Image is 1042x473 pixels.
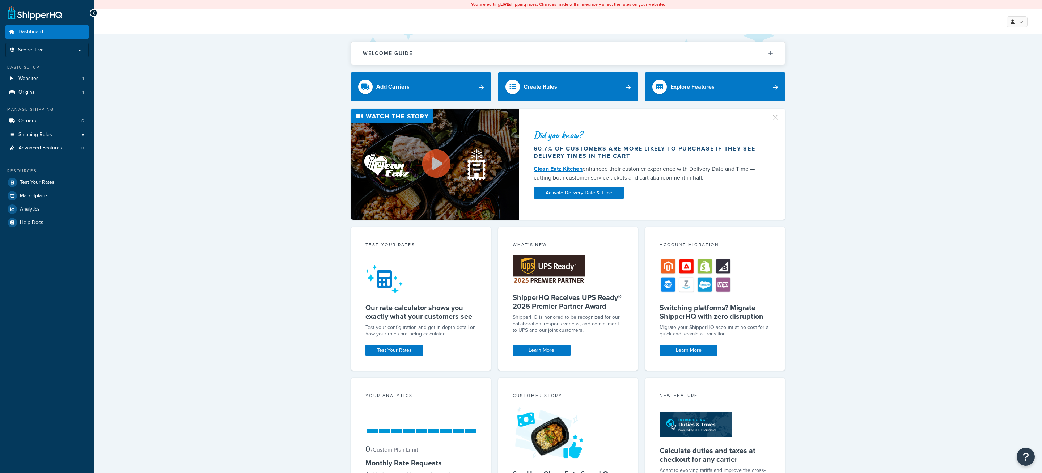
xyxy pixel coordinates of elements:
a: Test Your Rates [365,345,423,356]
a: Explore Features [645,72,785,101]
li: Origins [5,86,89,99]
a: Marketplace [5,189,89,202]
button: Open Resource Center [1017,448,1035,466]
h5: Our rate calculator shows you exactly what your customers see [365,303,476,321]
div: Basic Setup [5,64,89,71]
a: Learn More [660,345,717,356]
div: Migrate your ShipperHQ account at no cost for a quick and seamless transition. [660,324,771,337]
h5: Calculate duties and taxes at checkout for any carrier [660,446,771,464]
span: Marketplace [20,193,47,199]
img: Video thumbnail [351,109,519,220]
li: Websites [5,72,89,85]
a: Activate Delivery Date & Time [534,187,624,199]
div: Test your configuration and get in-depth detail on how your rates are being calculated. [365,324,476,337]
h2: Welcome Guide [363,51,413,56]
h5: Switching platforms? Migrate ShipperHQ with zero disruption [660,303,771,321]
span: Shipping Rules [18,132,52,138]
div: Customer Story [513,392,624,401]
span: 1 [82,89,84,96]
span: Dashboard [18,29,43,35]
a: Websites1 [5,72,89,85]
li: Advanced Features [5,142,89,155]
a: Learn More [513,345,571,356]
span: Scope: Live [18,47,44,53]
a: Origins1 [5,86,89,99]
div: Account Migration [660,241,771,250]
span: Analytics [20,206,40,212]
small: / Custom Plan Limit [371,445,418,454]
a: Help Docs [5,216,89,229]
div: Explore Features [670,82,715,92]
p: ShipperHQ is honored to be recognized for our collaboration, responsiveness, and commitment to UP... [513,314,624,334]
div: Your Analytics [365,392,476,401]
div: Manage Shipping [5,106,89,113]
div: enhanced their customer experience with Delivery Date and Time — cutting both customer service ti... [534,165,762,182]
h5: Monthly Rate Requests [365,459,476,467]
a: Advanced Features0 [5,142,89,155]
span: Websites [18,76,39,82]
a: Analytics [5,203,89,216]
a: Create Rules [498,72,638,101]
span: Carriers [18,118,36,124]
a: Clean Eatz Kitchen [534,165,583,173]
div: What's New [513,241,624,250]
span: Test Your Rates [20,180,55,186]
div: Did you know? [534,130,762,140]
a: Shipping Rules [5,128,89,142]
b: LIVE [500,1,509,8]
div: Test your rates [365,241,476,250]
div: 60.7% of customers are more likely to purchase if they see delivery times in the cart [534,145,762,160]
div: Resources [5,168,89,174]
div: Create Rules [524,82,557,92]
span: Origins [18,89,35,96]
a: Dashboard [5,25,89,39]
a: Add Carriers [351,72,491,101]
a: Test Your Rates [5,176,89,189]
h5: ShipperHQ Receives UPS Ready® 2025 Premier Partner Award [513,293,624,311]
span: 1 [82,76,84,82]
span: 0 [81,145,84,151]
span: 0 [365,443,370,455]
span: 6 [81,118,84,124]
div: New Feature [660,392,771,401]
div: Add Carriers [376,82,410,92]
li: Carriers [5,114,89,128]
a: Carriers6 [5,114,89,128]
span: Help Docs [20,220,43,226]
button: Welcome Guide [351,42,785,65]
span: Advanced Features [18,145,62,151]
